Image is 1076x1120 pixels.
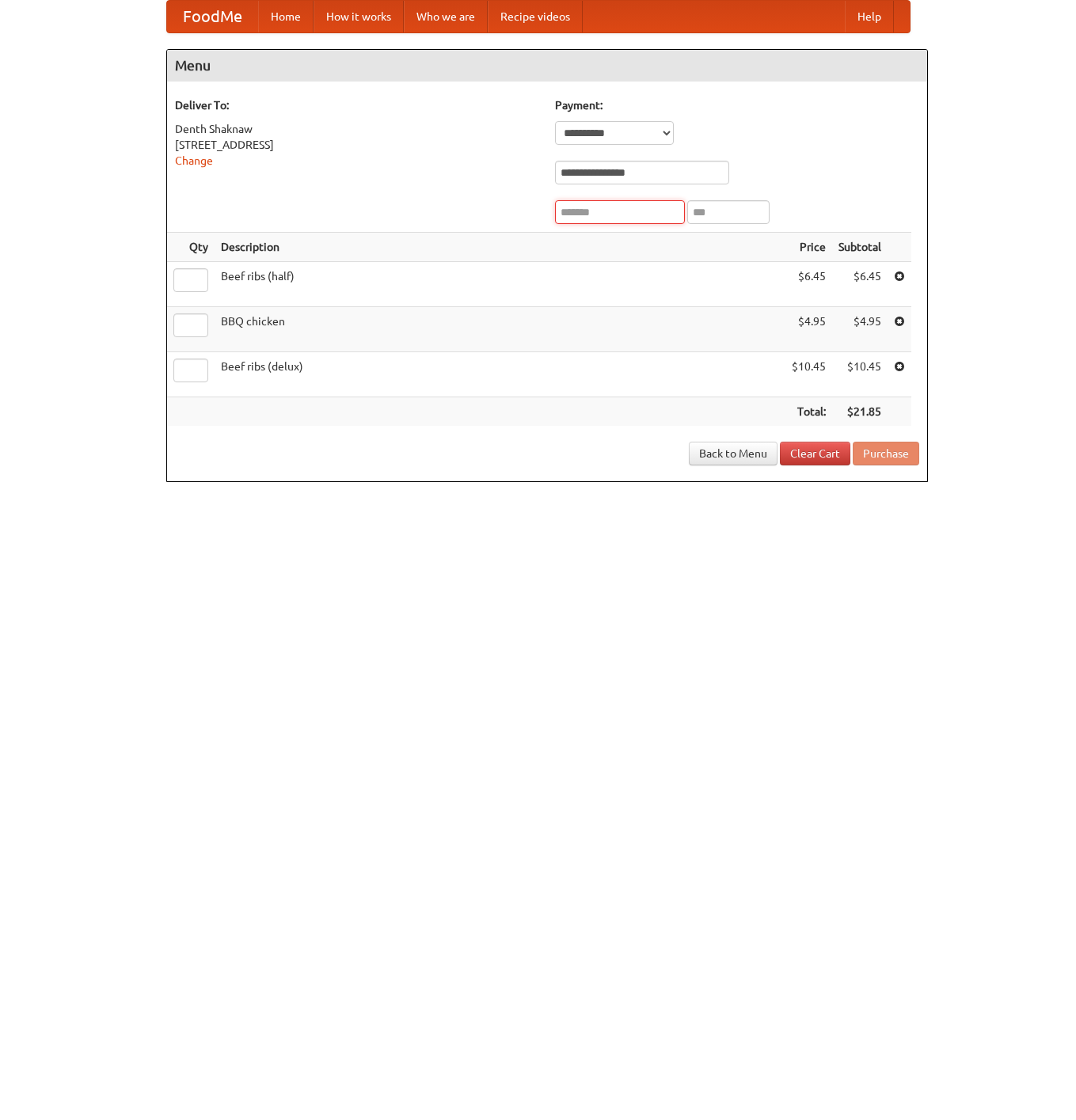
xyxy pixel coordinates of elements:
[555,97,919,113] h5: Payment:
[832,352,888,397] td: $10.45
[215,233,785,262] th: Description
[215,352,785,397] td: Beef ribs (delux)
[832,397,888,427] th: $21.85
[845,1,894,32] a: Help
[167,1,258,32] a: FoodMe
[785,352,832,397] td: $10.45
[175,121,539,137] div: Denth Shaknaw
[832,307,888,352] td: $4.95
[780,442,850,465] a: Clear Cart
[215,307,785,352] td: BBQ chicken
[175,97,539,113] h5: Deliver To:
[314,1,404,32] a: How it works
[215,262,785,307] td: Beef ribs (half)
[785,397,832,427] th: Total:
[488,1,583,32] a: Recipe videos
[167,233,215,262] th: Qty
[832,233,888,262] th: Subtotal
[785,307,832,352] td: $4.95
[258,1,314,32] a: Home
[404,1,488,32] a: Who we are
[785,262,832,307] td: $6.45
[689,442,778,465] a: Back to Menu
[175,154,213,167] a: Change
[785,233,832,262] th: Price
[175,137,539,153] div: [STREET_ADDRESS]
[832,262,888,307] td: $6.45
[167,50,927,82] h4: Menu
[853,442,919,465] button: Purchase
